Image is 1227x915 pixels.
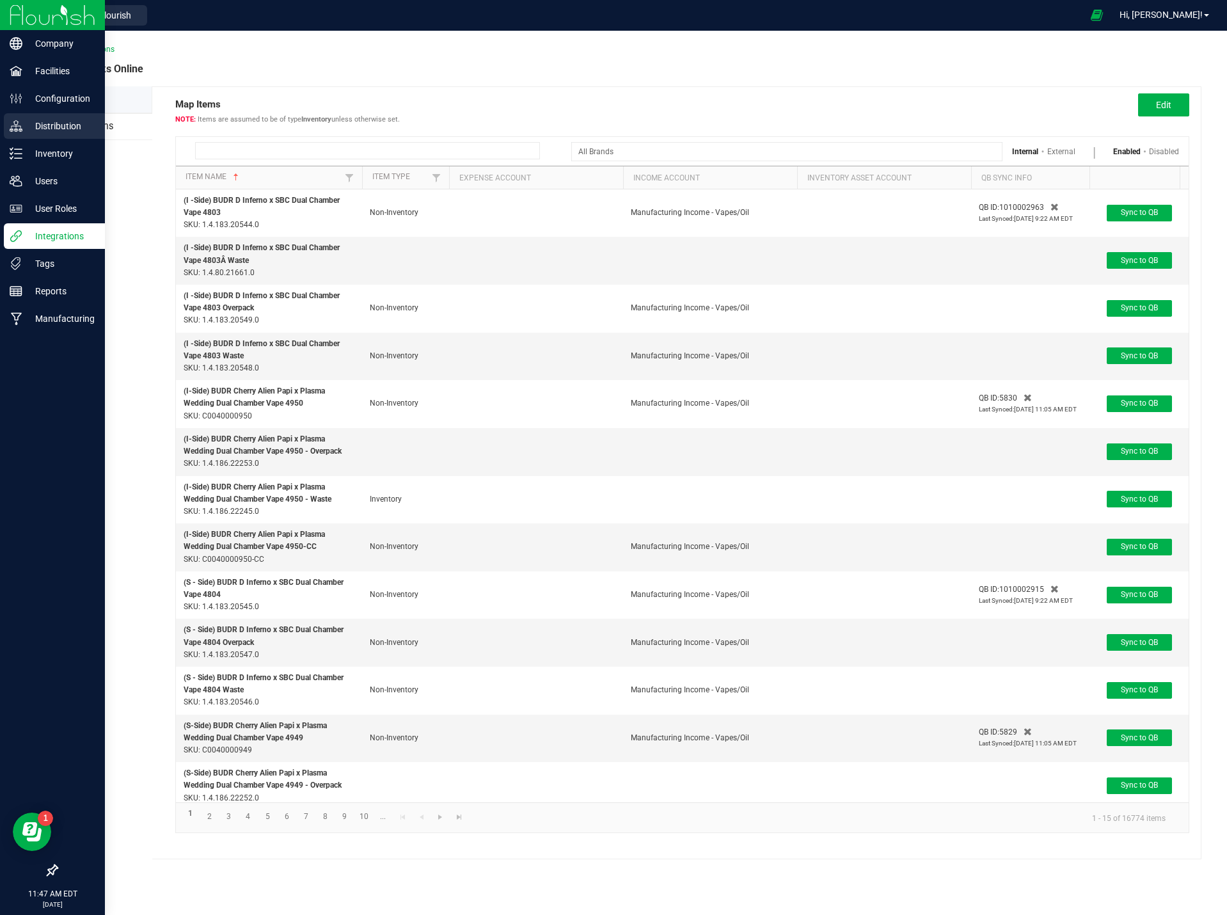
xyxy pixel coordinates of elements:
input: All Brands [572,143,986,161]
a: Page 1 [181,805,200,822]
span: (I -Side) BUDR D Inferno x SBC Dual Chamber Vape 4803 [184,196,340,217]
span: Edit [1156,100,1171,110]
th: QB Sync Info [971,166,1089,189]
span: (S-Side) BUDR Cherry Alien Papi x Plasma Wedding Dual Chamber Vape 4949 [184,721,327,742]
a: External [1047,147,1075,156]
th: Inventory Asset Account [797,166,971,189]
span: QB ID: [979,202,999,213]
span: (S-Side) BUDR Cherry Alien Papi x Plasma Wedding Dual Chamber Vape 4949 - Overpack [184,768,342,790]
inline-svg: Configuration [10,92,22,105]
p: SKU: 1.4.80.21661.0 [184,267,354,279]
span: Non-Inventory [370,685,418,694]
span: [DATE] 9:22 AM EDT [1014,597,1073,604]
a: Page 7 [297,808,315,825]
a: Page 11 [374,808,392,825]
p: SKU: 1.4.183.20546.0 [184,696,354,708]
span: Sync to QB [1121,733,1158,742]
span: Manufacturing Income - Vapes/Oil [631,638,749,647]
p: Distribution [22,118,99,134]
span: (I -Side) BUDR D Inferno x SBC Dual Chamber Vape 4803 Overpack [184,291,340,312]
a: Item TypeSortable [372,172,428,182]
p: SKU: C0040000949 [184,744,354,756]
p: SKU: C0040000950-CC [184,553,354,566]
p: SKU: 1.4.183.20548.0 [184,362,354,374]
span: Manufacturing Income - Vapes/Oil [631,590,749,599]
span: (I-Side) BUDR Cherry Alien Papi x Plasma Wedding Dual Chamber Vape 4950-CC [184,530,325,551]
p: SKU: 1.4.183.20545.0 [184,601,354,613]
span: (I -Side) BUDR D Inferno x SBC Dual Chamber Vape 4803Â Waste [184,243,340,264]
p: SKU: 1.4.183.20547.0 [184,649,354,661]
button: Sync to QB [1107,634,1172,651]
span: Sync to QB [1121,542,1158,551]
span: Non-Inventory [370,590,418,599]
a: Disabled [1149,147,1179,156]
span: Last Synced: [979,740,1014,747]
p: SKU: 1.4.183.20549.0 [184,314,354,326]
button: Sync to QB [1107,491,1172,507]
span: (S - Side) BUDR D Inferno x SBC Dual Chamber Vape 4804 Overpack [184,625,344,646]
inline-svg: Facilities [10,65,22,77]
inline-svg: Tags [10,257,22,270]
span: Items are assumed to be of type unless otherwise set. [175,115,400,123]
span: Manufacturing Income - Vapes/Oil [631,733,749,742]
p: Configuration [22,91,99,106]
inline-svg: User Roles [10,202,22,215]
span: QB ID: [979,726,999,738]
p: Users [22,173,99,189]
button: Sync to QB [1107,205,1172,221]
span: Manufacturing Income - Vapes/Oil [631,399,749,408]
span: Last Synced: [979,215,1014,222]
p: Integrations [22,228,99,244]
span: Non-Inventory [370,542,418,551]
a: Filter [429,170,444,186]
span: Non-Inventory [370,399,418,408]
span: 5829 [999,726,1017,738]
button: Sync to QB [1107,395,1172,412]
p: Facilities [22,63,99,79]
span: Sync to QB [1121,685,1158,694]
span: Open Ecommerce Menu [1082,3,1111,28]
inline-svg: Users [10,175,22,187]
span: Go to the next page [435,812,445,822]
p: Manufacturing [22,311,99,326]
p: [DATE] [6,900,99,909]
inline-svg: Integrations [10,230,22,243]
p: SKU: 1.4.186.22245.0 [184,505,354,518]
button: Sync to QB [1107,252,1172,269]
button: Sync to QB [1107,539,1172,555]
a: Internal [1012,147,1038,156]
span: Sync to QB [1121,590,1158,599]
p: SKU: 1.4.186.22252.0 [184,792,354,804]
button: Sync to QB [1107,729,1172,746]
span: Sync to QB [1121,781,1158,790]
inline-svg: Company [10,37,22,50]
inline-svg: Inventory [10,147,22,160]
span: [DATE] 11:05 AM EDT [1014,740,1077,747]
a: Page 8 [316,808,335,825]
kendo-pager-info: 1 - 15 of 16774 items [1082,808,1176,827]
span: Sync to QB [1121,495,1158,504]
p: Inventory [22,146,99,161]
span: Non-Inventory [370,638,418,647]
button: Edit [1138,93,1189,116]
a: Filter [342,170,357,186]
span: 5830 [999,392,1017,404]
span: Sync to QB [1121,208,1158,217]
span: (I-Side) BUDR Cherry Alien Papi x Plasma Wedding Dual Chamber Vape 4950 - Waste [184,482,331,504]
span: Inventory [370,495,402,504]
span: Map Items [175,93,400,123]
span: Last Synced: [979,406,1014,413]
a: Page 9 [335,808,354,825]
a: Page 10 [354,808,373,825]
span: (I -Side) BUDR D Inferno x SBC Dual Chamber Vape 4803 Waste [184,339,340,360]
span: Manufacturing Income - Vapes/Oil [631,303,749,312]
p: User Roles [22,201,99,216]
inline-svg: Reports [10,285,22,298]
a: Page 3 [219,808,238,825]
span: Sync to QB [1121,638,1158,647]
a: Page 5 [258,808,277,825]
p: Tags [22,256,99,271]
span: (I-Side) BUDR Cherry Alien Papi x Plasma Wedding Dual Chamber Vape 4950 [184,386,325,408]
p: SKU: C0040000950 [184,410,354,422]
